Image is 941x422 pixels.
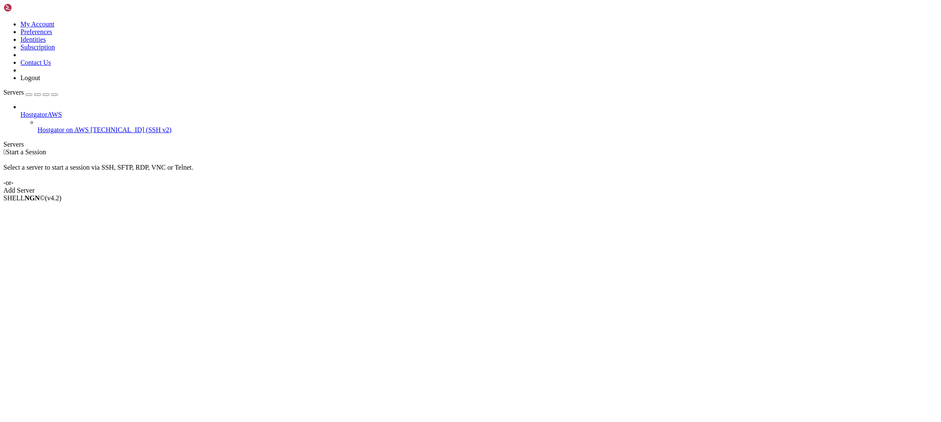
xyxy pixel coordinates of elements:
[20,36,46,43] a: Identities
[3,3,52,12] img: Shellngn
[3,89,58,96] a: Servers
[20,74,40,81] a: Logout
[20,103,938,134] li: HostgatorAWS
[20,111,62,118] span: HostgatorAWS
[20,43,55,51] a: Subscription
[3,156,938,187] div: Select a server to start a session via SSH, SFTP, RDP, VNC or Telnet. -or-
[37,119,938,134] li: Hostgator on AWS [TECHNICAL_ID] (SSH v2)
[91,126,172,133] span: [TECHNICAL_ID] (SSH v2)
[3,148,6,156] span: 
[20,59,51,66] a: Contact Us
[3,187,938,194] div: Add Server
[6,148,46,156] span: Start a Session
[25,194,40,202] b: NGN
[3,194,61,202] span: SHELL ©
[20,111,938,119] a: HostgatorAWS
[20,20,55,28] a: My Account
[3,89,24,96] span: Servers
[45,194,62,202] span: 4.2.0
[37,126,938,134] a: Hostgator on AWS [TECHNICAL_ID] (SSH v2)
[3,141,938,148] div: Servers
[37,126,89,133] span: Hostgator on AWS
[20,28,52,35] a: Preferences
